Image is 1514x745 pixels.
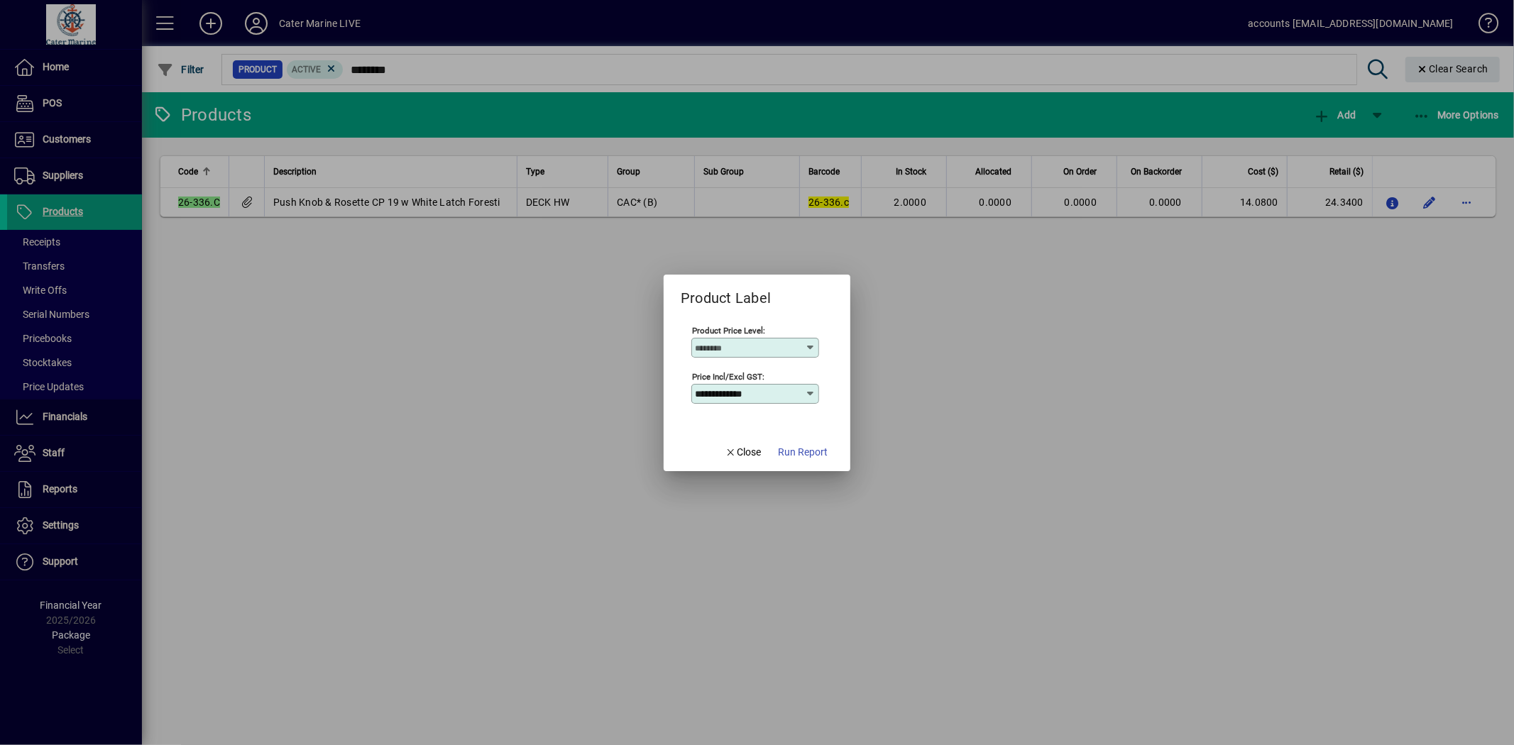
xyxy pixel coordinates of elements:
span: Run Report [778,445,828,460]
span: Close [725,445,762,460]
h2: Product Label [664,275,788,309]
mat-label: Price Incl/Excl GST: [692,371,764,381]
button: Close [719,440,767,465]
button: Run Report [772,440,833,465]
mat-label: Product Price Level: [692,325,765,335]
